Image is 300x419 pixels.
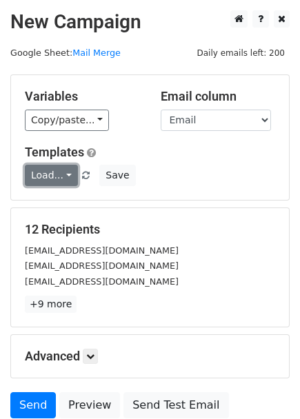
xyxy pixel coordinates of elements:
[10,48,121,58] small: Google Sheet:
[10,392,56,418] a: Send
[99,165,135,186] button: Save
[72,48,121,58] a: Mail Merge
[192,48,290,58] a: Daily emails left: 200
[231,353,300,419] iframe: Chat Widget
[25,245,179,256] small: [EMAIL_ADDRESS][DOMAIN_NAME]
[123,392,228,418] a: Send Test Email
[25,89,140,104] h5: Variables
[25,165,78,186] a: Load...
[25,349,275,364] h5: Advanced
[10,10,290,34] h2: New Campaign
[192,45,290,61] span: Daily emails left: 200
[25,276,179,287] small: [EMAIL_ADDRESS][DOMAIN_NAME]
[25,260,179,271] small: [EMAIL_ADDRESS][DOMAIN_NAME]
[25,145,84,159] a: Templates
[25,110,109,131] a: Copy/paste...
[59,392,120,418] a: Preview
[161,89,276,104] h5: Email column
[25,296,77,313] a: +9 more
[25,222,275,237] h5: 12 Recipients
